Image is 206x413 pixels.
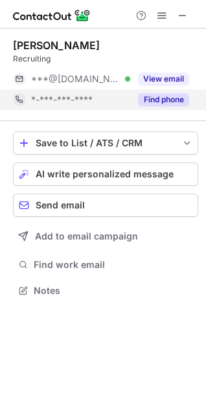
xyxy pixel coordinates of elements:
[36,138,176,148] div: Save to List / ATS / CRM
[13,162,198,186] button: AI write personalized message
[34,259,193,271] span: Find work email
[13,39,100,52] div: [PERSON_NAME]
[36,169,174,179] span: AI write personalized message
[13,256,198,274] button: Find work email
[13,131,198,155] button: save-profile-one-click
[35,231,138,241] span: Add to email campaign
[36,200,85,210] span: Send email
[13,8,91,23] img: ContactOut v5.3.10
[13,53,198,65] div: Recruiting
[31,73,120,85] span: ***@[DOMAIN_NAME]
[138,93,189,106] button: Reveal Button
[34,285,193,296] span: Notes
[13,282,198,300] button: Notes
[138,73,189,85] button: Reveal Button
[13,225,198,248] button: Add to email campaign
[13,194,198,217] button: Send email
